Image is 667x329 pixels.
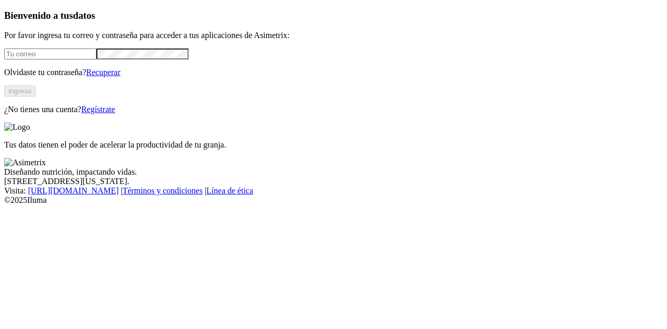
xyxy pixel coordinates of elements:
p: ¿No tienes una cuenta? [4,105,663,114]
h3: Bienvenido a tus [4,10,663,21]
div: © 2025 Iluma [4,196,663,205]
div: Diseñando nutrición, impactando vidas. [4,167,663,177]
input: Tu correo [4,48,96,59]
a: Regístrate [81,105,115,114]
img: Logo [4,123,30,132]
span: datos [73,10,95,21]
div: Visita : | | [4,186,663,196]
p: Olvidaste tu contraseña? [4,68,663,77]
a: Términos y condiciones [122,186,203,195]
a: Línea de ética [206,186,253,195]
img: Asimetrix [4,158,46,167]
div: [STREET_ADDRESS][US_STATE]. [4,177,663,186]
a: [URL][DOMAIN_NAME] [28,186,119,195]
button: Ingresa [4,86,35,96]
a: Recuperar [86,68,120,77]
p: Tus datos tienen el poder de acelerar la productividad de tu granja. [4,140,663,150]
p: Por favor ingresa tu correo y contraseña para acceder a tus aplicaciones de Asimetrix: [4,31,663,40]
